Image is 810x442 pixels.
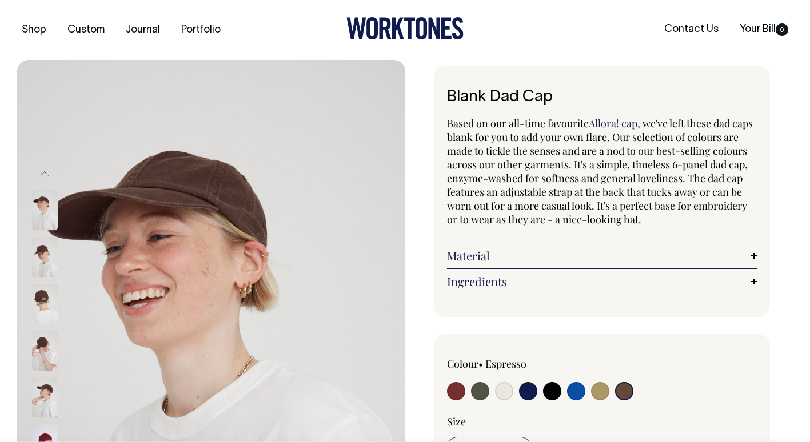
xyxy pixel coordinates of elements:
a: Material [447,249,757,263]
span: Based on our all-time favourite [447,116,589,130]
span: • [478,357,483,371]
img: espresso [32,284,58,324]
h1: Blank Dad Cap [447,89,757,106]
a: Journal [121,21,165,39]
img: espresso [32,237,58,277]
a: Ingredients [447,275,757,288]
img: espresso [32,331,58,371]
a: Contact Us [660,20,723,39]
span: 0 [776,23,788,36]
button: Previous [36,161,53,187]
a: Portfolio [177,21,225,39]
label: Espresso [485,357,526,371]
span: , we've left these dad caps blank for you to add your own flare. Our selection of colours are mad... [447,116,753,226]
a: Allora! cap [589,116,637,130]
div: Colour [447,357,571,371]
a: Shop [17,21,51,39]
img: espresso [32,190,58,230]
div: Size [447,415,757,428]
a: Custom [63,21,109,39]
a: Your Bill0 [735,20,793,39]
img: espresso [32,377,58,417]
